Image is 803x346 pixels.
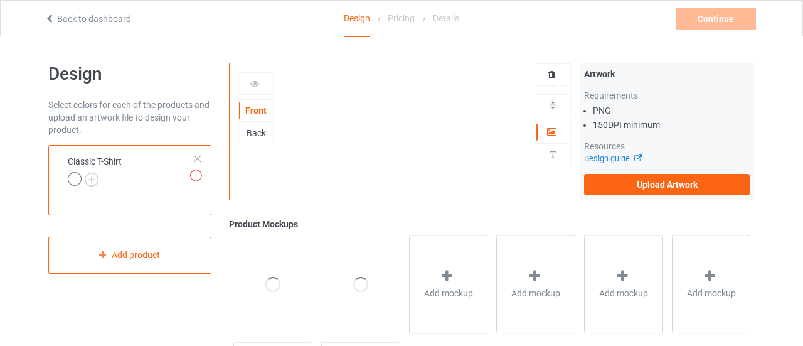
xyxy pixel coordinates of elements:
[584,154,641,163] a: Design guide
[85,173,98,187] img: svg+xml;base64,PD94bWwgdmVyc2lvbj0iMS4wIiBlbmNvZGluZz0iVVRGLTgiPz4KPHN2ZyB3aWR0aD0iMjJweCIgaGVpZ2...
[239,127,273,139] div: Back
[48,237,212,274] div: Add product
[584,89,750,102] div: Requirements
[593,104,750,117] li: PNG
[672,235,751,333] div: Add mockup
[584,235,663,333] div: Add mockup
[593,119,750,131] li: 150 DPI minimum
[48,63,212,85] h1: Design
[388,1,415,36] div: Pricing
[424,287,473,300] span: Add mockup
[584,174,750,195] label: Upload Artwork
[344,1,370,37] div: Design
[239,104,273,117] div: Front
[584,140,750,153] div: Resources
[229,218,755,230] div: Product Mockups
[48,145,212,215] div: Classic T-Shirt
[190,170,202,181] img: exclamation icon
[45,14,131,24] a: Back to dashboard
[584,68,750,80] div: Artwork
[599,287,648,300] span: Add mockup
[48,99,212,136] div: Select colors for each of the products and upload an artwork file to design your product.
[496,235,575,333] div: Add mockup
[547,148,559,160] img: svg%3E%0A
[547,99,559,111] img: svg%3E%0A
[687,287,736,300] span: Add mockup
[433,1,459,36] div: Details
[409,235,488,333] div: Add mockup
[511,287,560,300] span: Add mockup
[68,155,122,185] div: Classic T-Shirt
